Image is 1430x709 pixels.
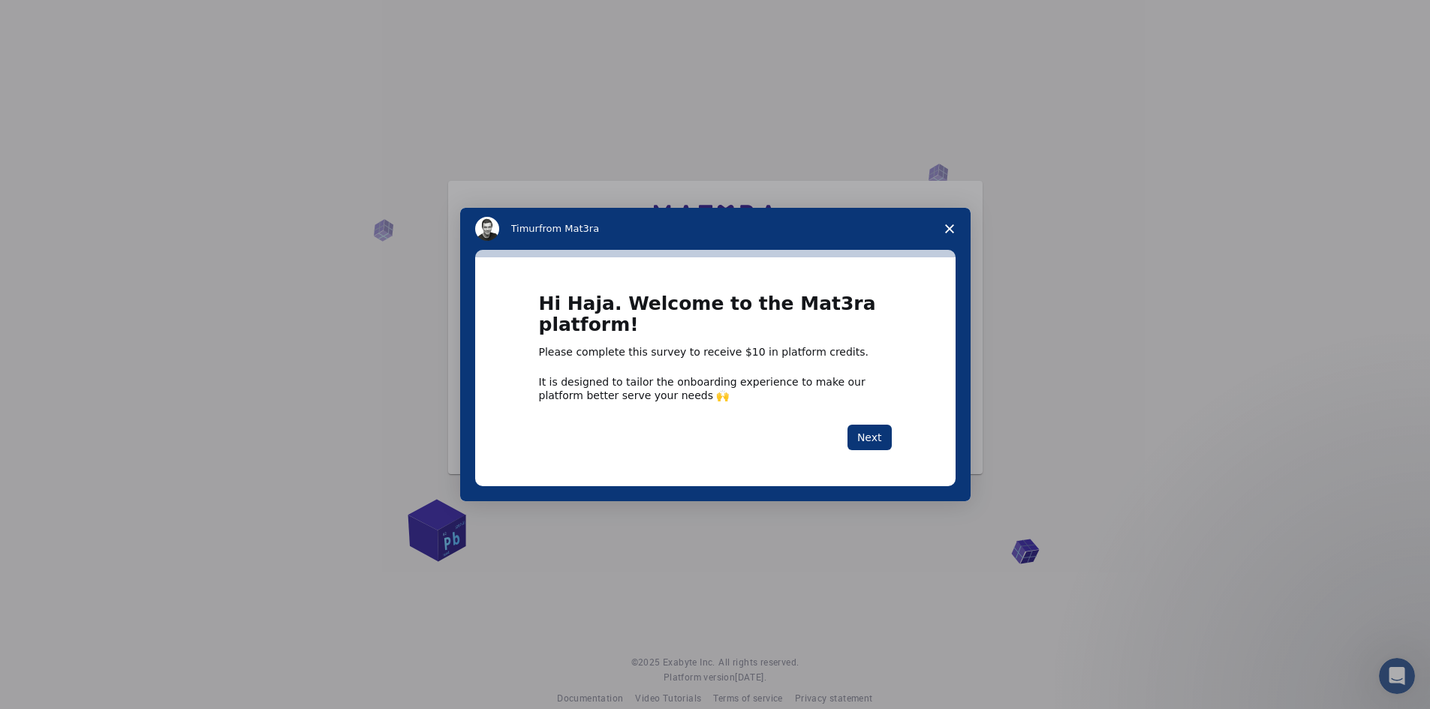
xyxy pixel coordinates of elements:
div: It is designed to tailor the onboarding experience to make our platform better serve your needs 🙌 [539,375,892,402]
h1: Hi Haja. Welcome to the Mat3ra platform! [539,293,892,345]
span: Support [30,11,84,24]
span: Timur [511,223,539,234]
img: Profile image for Timur [475,217,499,241]
div: Please complete this survey to receive $10 in platform credits. [539,345,892,360]
span: from Mat3ra [539,223,599,234]
span: Close survey [929,208,971,250]
button: Next [847,425,892,450]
